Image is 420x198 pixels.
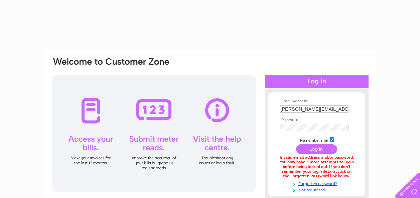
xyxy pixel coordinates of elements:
th: Password: [278,118,356,122]
td: Remember me? [278,136,356,143]
input: Submit [296,144,337,154]
a: Forgotten password? [280,180,356,186]
th: Email Address: [278,99,356,104]
a: Not registered? [280,186,356,193]
div: Invalid email address and/or password. You now have 3 more attempts to login before being locked ... [280,155,354,178]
